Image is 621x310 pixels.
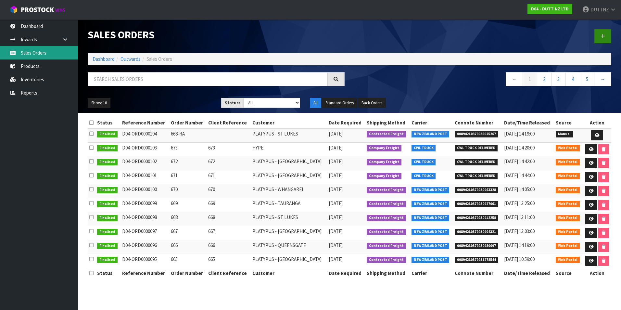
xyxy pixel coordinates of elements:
th: Order Number [169,268,207,278]
span: [DATE] 14:44:00 [504,172,535,178]
td: D04-ORD0000098 [120,212,169,226]
span: [DATE] [329,186,343,192]
span: Web Portal [556,243,580,249]
span: NEW ZEALAND POST [412,257,450,263]
td: 670 [169,184,207,198]
td: PLATYPUS - [GEOGRAPHIC_DATA] [251,226,327,240]
span: Company Freight [367,145,401,151]
span: Finalised [97,201,118,207]
td: 673 [169,142,207,156]
button: Standard Orders [322,98,357,108]
td: D04-ORD0000095 [120,254,169,268]
span: [DATE] [329,131,343,137]
span: [DATE] [329,172,343,178]
th: Date Required [327,118,365,128]
th: Reference Number [120,118,169,128]
td: D04-ORD0000099 [120,198,169,212]
span: Web Portal [556,173,580,179]
span: [DATE] [329,256,343,262]
span: Finalised [97,243,118,249]
span: NEW ZEALAND POST [412,215,450,221]
td: 666 [169,240,207,254]
span: 00894210379935025267 [455,131,498,137]
th: Customer [251,118,327,128]
button: Show: 10 [88,98,110,108]
span: Contracted Freight [367,215,406,221]
span: [DATE] [329,158,343,164]
span: Web Portal [556,159,580,165]
th: Date/Time Released [502,268,554,278]
th: Status [95,118,120,128]
td: PLATYPUS - QUEENSGATE [251,240,327,254]
a: 3 [551,72,566,86]
span: [DATE] 14:19:00 [504,131,535,137]
span: [DATE] [329,242,343,248]
span: Web Portal [556,229,580,235]
button: All [310,98,321,108]
span: [DATE] 13:11:00 [504,214,535,220]
a: Dashboard [93,56,115,62]
th: Action [583,118,611,128]
span: Company Freight [367,173,401,179]
td: D04-ORD0000097 [120,226,169,240]
button: Back Orders [358,98,386,108]
td: 665 [207,254,251,268]
span: [DATE] 13:03:00 [504,228,535,234]
span: CWL TRUCK DELIVERED [455,173,498,179]
td: 670 [207,184,251,198]
span: 00894210379930980097 [455,243,498,249]
span: Contracted Freight [367,243,406,249]
a: 5 [580,72,594,86]
th: Connote Number [453,268,502,278]
span: 00894210379931278544 [455,257,498,263]
span: Finalised [97,187,118,193]
span: NEW ZEALAND POST [412,131,450,137]
th: Carrier [410,118,453,128]
td: D04-ORD0000103 [120,142,169,156]
span: [DATE] 14:05:00 [504,186,535,192]
td: 668-RA [169,128,207,142]
span: ProStock [21,6,54,14]
span: [DATE] 14:42:00 [504,158,535,164]
td: 668 [169,212,207,226]
th: Source [554,268,583,278]
td: 669 [207,198,251,212]
input: Search sales orders [88,72,328,86]
td: 671 [169,170,207,184]
td: 673 [207,142,251,156]
a: Outwards [120,56,141,62]
nav: Page navigation [354,72,611,88]
td: 672 [169,156,207,170]
span: Finalised [97,215,118,221]
span: Manual [556,131,573,137]
span: Finalised [97,131,118,137]
span: NEW ZEALAND POST [412,187,450,193]
a: 4 [565,72,580,86]
span: Finalised [97,159,118,165]
td: PLATYPUS - [GEOGRAPHIC_DATA] [251,156,327,170]
td: PLATYPUS - TAURANGA [251,198,327,212]
span: Contracted Freight [367,201,406,207]
span: Contracted Freight [367,187,406,193]
span: Contracted Freight [367,229,406,235]
th: Shipping Method [365,268,410,278]
td: 667 [207,226,251,240]
span: DUTTNZ [590,6,609,13]
strong: D04 - DUTT NZ LTD [531,6,569,12]
span: [DATE] [329,200,343,206]
td: D04-ORD0000102 [120,156,169,170]
td: PLATYPUS - [GEOGRAPHIC_DATA] [251,170,327,184]
td: PLATYPUS - ST LUKES [251,128,327,142]
th: Action [583,268,611,278]
td: PLATYPUS - WHANGAREI [251,184,327,198]
small: WMS [55,7,65,13]
span: [DATE] 14:19:00 [504,242,535,248]
span: Web Portal [556,145,580,151]
td: 667 [169,226,207,240]
span: [DATE] [329,145,343,151]
span: Finalised [97,145,118,151]
th: Source [554,118,583,128]
th: Status [95,268,120,278]
span: 00894210379930927061 [455,201,498,207]
span: CWL TRUCK [412,159,436,165]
